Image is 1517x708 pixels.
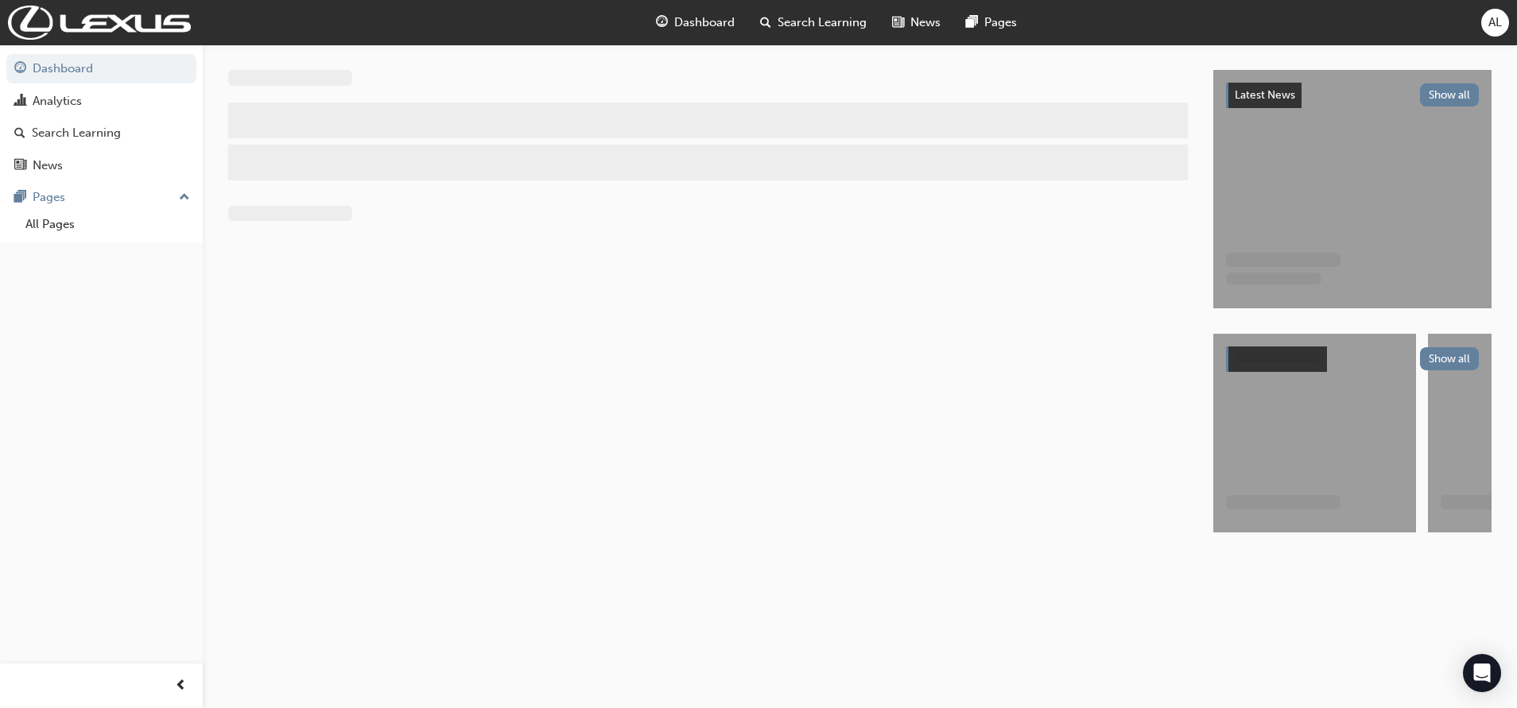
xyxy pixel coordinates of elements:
div: Pages [33,188,65,207]
span: Latest News [1235,88,1295,102]
a: Search Learning [6,118,196,148]
span: Dashboard [674,14,735,32]
span: search-icon [14,126,25,141]
button: DashboardAnalyticsSearch LearningNews [6,51,196,183]
span: pages-icon [966,13,978,33]
span: News [910,14,941,32]
a: Analytics [6,87,196,116]
span: prev-icon [175,676,187,696]
span: guage-icon [14,62,26,76]
a: pages-iconPages [953,6,1030,39]
div: News [33,157,63,175]
span: Search Learning [778,14,867,32]
span: guage-icon [656,13,668,33]
a: News [6,151,196,180]
button: Pages [6,183,196,212]
a: Dashboard [6,54,196,83]
button: AL [1481,9,1509,37]
a: All Pages [19,212,196,237]
span: AL [1488,14,1502,32]
div: Analytics [33,92,82,110]
a: search-iconSearch Learning [747,6,879,39]
div: Open Intercom Messenger [1463,654,1501,692]
span: chart-icon [14,95,26,109]
span: search-icon [760,13,771,33]
span: up-icon [179,188,190,208]
button: Show all [1420,347,1480,370]
span: pages-icon [14,191,26,205]
span: Pages [984,14,1017,32]
a: guage-iconDashboard [643,6,747,39]
a: news-iconNews [879,6,953,39]
a: Show all [1226,346,1479,372]
a: Latest NewsShow all [1226,83,1479,108]
span: news-icon [14,159,26,173]
span: news-icon [892,13,904,33]
button: Show all [1420,83,1480,106]
div: Search Learning [32,124,121,142]
img: Trak [8,6,191,40]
